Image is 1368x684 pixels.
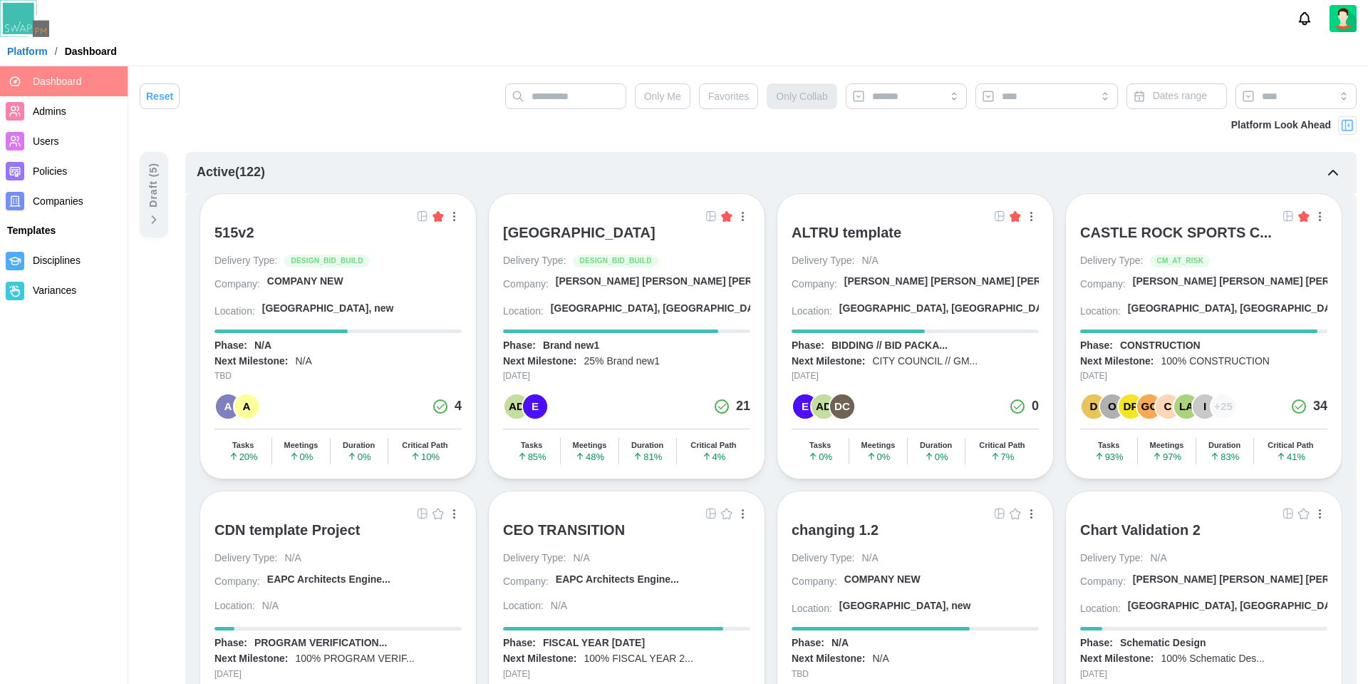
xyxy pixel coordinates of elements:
[1330,5,1357,32] img: 2Q==
[415,208,430,224] a: Open Project Grid
[417,508,428,519] img: Grid Icon
[1080,521,1201,538] div: Chart Validation 2
[229,451,258,461] span: 20 %
[503,668,750,681] div: [DATE]
[214,369,462,383] div: TBD
[792,224,1039,254] a: ALTRU template
[1010,508,1021,519] img: Empty Star
[214,354,288,369] div: Next Milestone:
[708,84,750,108] span: Favorites
[33,285,76,296] span: Variances
[284,551,301,566] div: N/A
[1080,339,1113,353] div: Phase:
[690,441,736,450] div: Critical Path
[503,551,566,566] div: Delivery Type:
[216,394,240,419] div: A
[736,397,750,417] div: 21
[1152,451,1181,461] span: 97 %
[1156,255,1203,267] span: CM_AT_RISK
[702,451,726,461] span: 4 %
[146,84,173,108] span: Reset
[792,652,865,666] div: Next Milestone:
[1100,394,1124,419] div: O
[703,506,719,521] a: Open Project Grid
[992,506,1007,521] a: Open Project Grid
[924,451,948,461] span: 0 %
[214,277,260,292] div: Company:
[703,208,719,224] a: Open Project Grid
[267,573,390,587] div: EAPC Architects Engine...
[1282,508,1294,519] img: Grid Icon
[214,636,247,650] div: Phase:
[866,451,891,461] span: 0 %
[1231,118,1331,133] div: Platform Look Ahead
[1292,6,1317,31] button: Notifications
[214,339,247,353] div: Phase:
[556,573,679,587] div: EAPC Architects Engine...
[1120,339,1201,353] div: CONSTRUCTION
[573,441,607,450] div: Meetings
[503,224,750,254] a: [GEOGRAPHIC_DATA]
[1080,277,1126,292] div: Company:
[1080,369,1327,383] div: [DATE]
[291,255,363,267] span: DESIGN_BID_BUILD
[1161,354,1269,369] div: 100% CONSTRUCTION
[792,224,901,241] div: ALTRU template
[1119,394,1143,419] div: DP
[543,636,645,650] div: FISCAL YEAR [DATE]
[1120,636,1206,650] div: Schematic Design
[575,451,604,461] span: 48 %
[402,441,447,450] div: Critical Path
[517,451,546,461] span: 85 %
[633,451,662,461] span: 81 %
[254,339,271,353] div: N/A
[872,652,888,666] div: N/A
[7,46,48,56] a: Platform
[792,636,824,650] div: Phase:
[543,339,599,353] div: Brand new1
[719,208,735,224] button: Filled Star
[1128,599,1347,613] div: [GEOGRAPHIC_DATA], [GEOGRAPHIC_DATA]
[1094,451,1124,461] span: 93 %
[808,451,832,461] span: 0 %
[844,573,1039,592] a: COMPANY NEW
[792,339,824,353] div: Phase:
[503,254,566,268] div: Delivery Type:
[1080,636,1113,650] div: Phase:
[1080,668,1327,681] div: [DATE]
[1137,394,1161,419] div: GC
[792,575,837,589] div: Company:
[254,636,387,650] div: PROGRAM VERIFICATION...
[234,394,259,419] div: A
[214,575,260,589] div: Company:
[33,165,67,177] span: Policies
[432,508,444,519] img: Empty Star
[1080,254,1143,268] div: Delivery Type:
[721,210,732,222] img: Filled Star
[415,506,430,521] a: Open Project Grid
[1080,521,1327,551] a: Chart Validation 2
[719,506,735,521] button: Empty Star
[1080,551,1143,566] div: Delivery Type:
[1080,305,1121,319] div: Location:
[503,521,750,551] a: CEO TRANSITION
[1193,394,1217,419] div: I
[793,394,817,419] div: E
[214,224,462,254] a: 515v2
[1150,441,1184,450] div: Meetings
[503,599,544,613] div: Location:
[214,224,254,241] div: 515v2
[33,255,81,266] span: Disciplines
[347,451,371,461] span: 0 %
[1126,83,1227,109] button: Dates range
[503,575,549,589] div: Company:
[503,339,536,353] div: Phase:
[551,599,567,613] div: N/A
[295,652,414,666] div: 100% PROGRAM VERIF...
[1080,652,1154,666] div: Next Milestone:
[65,46,117,56] div: Dashboard
[1330,5,1357,32] a: Zulqarnain Khalil
[284,441,318,450] div: Meetings
[839,599,971,613] div: [GEOGRAPHIC_DATA], new
[699,83,759,109] button: Favorites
